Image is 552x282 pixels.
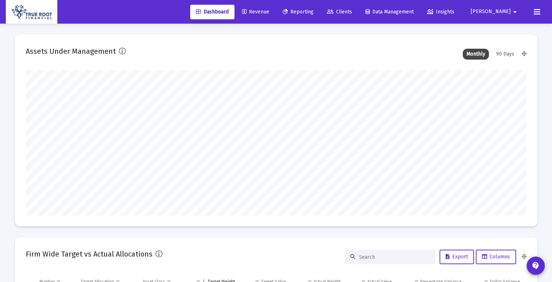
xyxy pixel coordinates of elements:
[446,254,468,260] span: Export
[476,250,516,264] button: Columns
[277,5,319,19] a: Reporting
[492,49,518,60] div: 90 Days
[360,5,420,19] a: Data Management
[531,261,540,270] mat-icon: contact_support
[327,9,352,15] span: Clients
[321,5,358,19] a: Clients
[242,9,269,15] span: Revenue
[190,5,234,19] a: Dashboard
[26,45,116,57] h2: Assets Under Management
[283,9,314,15] span: Reporting
[462,4,528,19] button: [PERSON_NAME]
[196,9,229,15] span: Dashboard
[365,9,414,15] span: Data Management
[439,250,474,264] button: Export
[26,248,152,260] h2: Firm Wide Target vs Actual Allocations
[236,5,275,19] a: Revenue
[359,254,430,260] input: Search
[511,5,519,19] mat-icon: arrow_drop_down
[11,5,52,19] img: Dashboard
[471,9,511,15] span: [PERSON_NAME]
[421,5,460,19] a: Insights
[482,254,510,260] span: Columns
[463,49,489,60] div: Monthly
[427,9,454,15] span: Insights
